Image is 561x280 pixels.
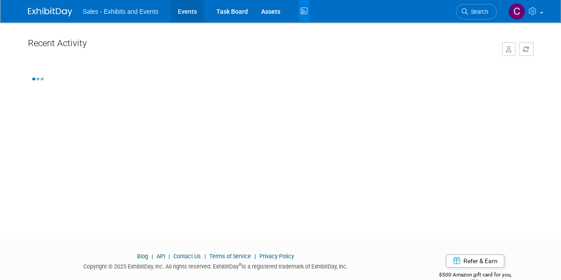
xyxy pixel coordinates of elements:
[28,33,493,57] div: Recent Activity
[468,8,488,15] span: Search
[157,253,165,260] a: API
[83,8,158,15] span: Sales - Exhibits and Events
[446,254,504,268] a: Refer & Earn
[252,253,258,260] span: |
[32,78,43,80] img: loading...
[28,8,72,16] img: ExhibitDay
[28,260,404,271] div: Copyright © 2025 ExhibitDay, Inc. All rights reserved. ExhibitDay is a registered trademark of Ex...
[456,4,497,20] a: Search
[239,262,242,267] sup: ®
[173,253,201,260] a: Contact Us
[149,253,155,260] span: |
[209,253,251,260] a: Terms of Service
[259,253,294,260] a: Privacy Policy
[166,253,172,260] span: |
[508,3,525,20] img: Christine Lurz
[202,253,208,260] span: |
[137,253,148,260] a: Blog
